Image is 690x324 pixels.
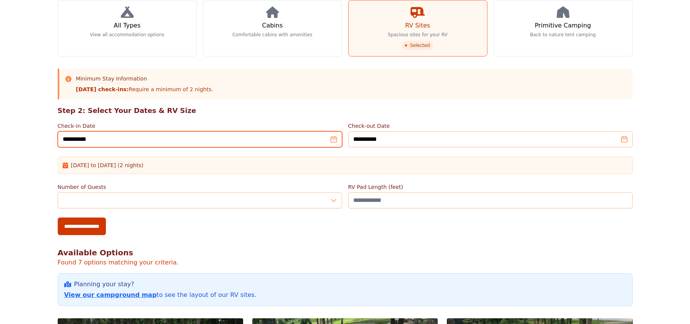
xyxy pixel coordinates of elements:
[388,32,447,38] p: Spacious sites for your RV
[530,32,596,38] p: Back to nature tent camping
[64,290,626,300] p: to see the layout of our RV sites.
[71,161,144,169] span: [DATE] to [DATE] (2 nights)
[64,291,157,298] a: View our campground map
[90,32,164,38] p: View all accommodation options
[58,258,633,267] p: Found 7 options matching your criteria.
[348,122,633,130] label: Check-out Date
[76,86,129,92] strong: [DATE] check-ins:
[402,41,433,50] span: Selected
[74,280,134,289] span: Planning your stay?
[114,21,140,30] h3: All Types
[262,21,282,30] h3: Cabins
[232,32,312,38] p: Comfortable cabins with amenities
[58,183,342,191] label: Number of Guests
[58,105,633,116] h2: Step 2: Select Your Dates & RV Size
[76,75,213,82] h3: Minimum Stay Information
[58,247,633,258] h2: Available Options
[535,21,591,30] h3: Primitive Camping
[58,122,342,130] label: Check-in Date
[76,85,213,93] p: Require a minimum of 2 nights.
[348,183,633,191] label: RV Pad Length (feet)
[405,21,430,30] h3: RV Sites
